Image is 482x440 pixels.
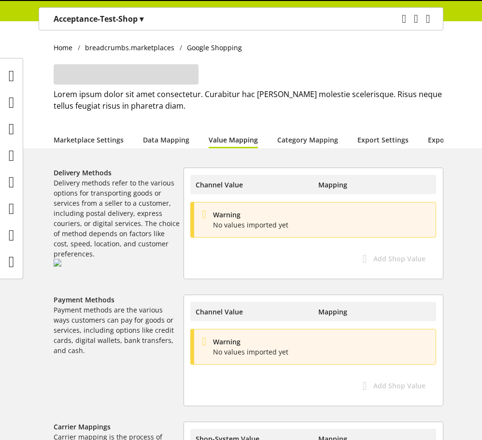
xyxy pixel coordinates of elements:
[54,178,180,259] p: Delivery methods refer to the various options for transporting goods or services from a seller to...
[80,43,180,53] a: breadcrumbs.marketplaces
[196,180,309,190] p: Channel Value
[357,135,409,145] a: Export Settings
[143,135,189,145] a: Data Mapping
[373,254,425,264] span: Add Shop Value
[356,250,431,267] button: Add Shop Value
[428,135,479,145] a: Export Uploads
[213,347,431,357] p: No values imported yet
[54,135,124,145] a: Marketplace Settings
[318,180,431,190] p: Mapping
[318,307,431,317] p: Mapping
[356,377,431,394] button: Add Shop Value
[54,168,180,178] p: Delivery Methods
[54,295,180,305] p: Payment Methods
[277,135,338,145] a: Category Mapping
[196,307,309,317] p: Channel Value
[54,305,180,355] p: Payment methods are the various ways customers can pay for goods or services, including options l...
[213,337,431,347] p: Warning
[213,210,431,220] p: Warning
[54,259,61,267] img: f2f7713cb522564331a70ebee0a9e3d9.svg
[54,88,443,112] h2: Lorem ipsum dolor sit amet consectetur. Curabitur hac [PERSON_NAME] molestie scelerisque. Risus n...
[39,7,443,30] nav: main navigation
[140,14,143,24] span: ▾
[54,43,78,53] a: Home
[373,381,425,391] span: Add Shop Value
[54,422,180,432] p: Carrier Mappings
[213,220,431,230] p: No values imported yet
[54,13,143,25] p: Acceptance-Test-Shop
[209,135,258,145] a: Value Mapping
